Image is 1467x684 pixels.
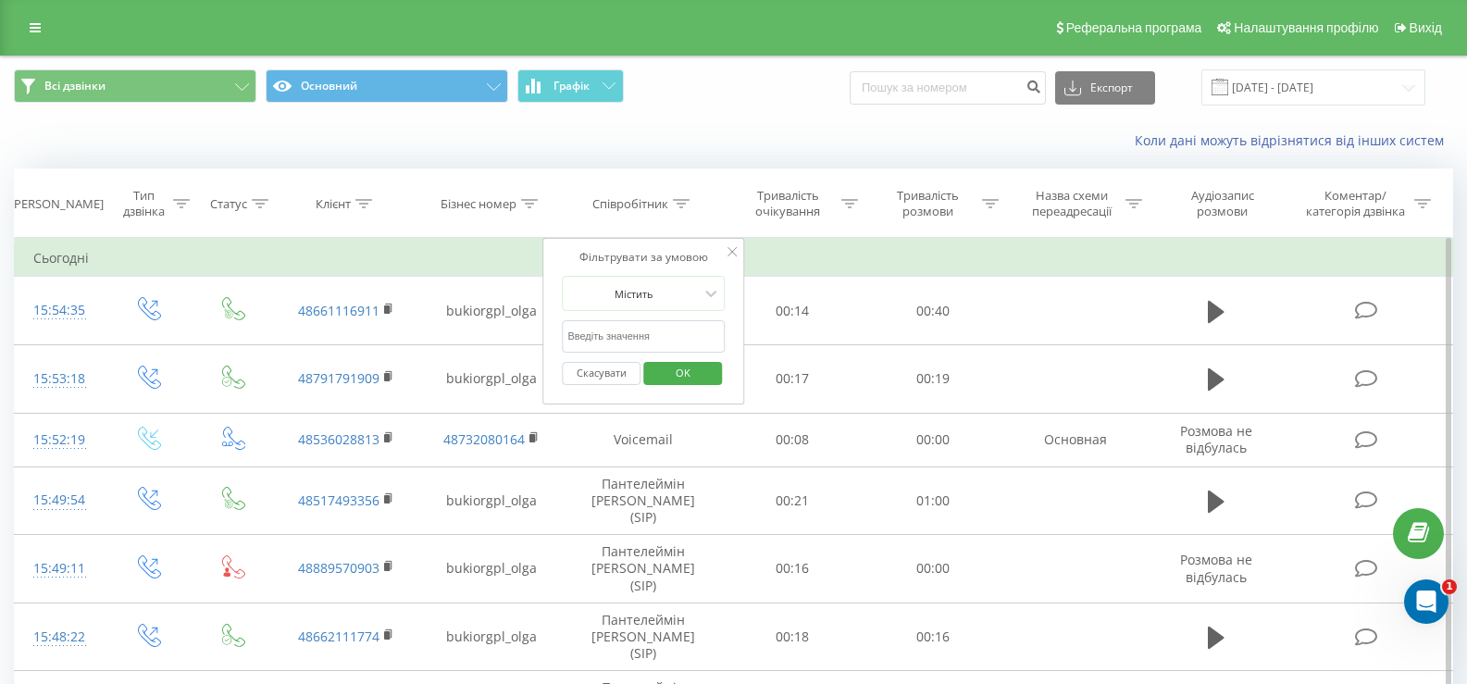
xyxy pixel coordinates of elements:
td: 00:18 [722,603,863,671]
td: 01:00 [863,466,1003,535]
div: Бізнес номер [441,196,516,212]
span: Графік [553,80,590,93]
div: 15:49:11 [33,551,86,587]
button: Всі дзвінки [14,69,256,103]
td: 00:00 [863,413,1003,466]
button: Основний [266,69,508,103]
div: [PERSON_NAME] [10,196,104,212]
span: Розмова не відбулась [1180,422,1252,456]
div: Співробітник [592,196,668,212]
div: Назва схеми переадресації [1022,188,1121,219]
td: bukiorgpl_olga [418,603,565,671]
span: Всі дзвінки [44,79,106,93]
td: 00:08 [722,413,863,466]
button: Експорт [1055,71,1155,105]
div: Тип дзвінка [120,188,168,219]
a: 48889570903 [298,559,379,577]
input: Пошук за номером [850,71,1046,105]
div: 15:49:54 [33,482,86,518]
div: Аудіозапис розмови [1165,188,1279,219]
div: Клієнт [316,196,351,212]
button: OK [643,362,722,385]
span: 1 [1442,579,1457,594]
div: 15:54:35 [33,292,86,329]
a: 48536028813 [298,430,379,448]
td: bukiorgpl_olga [418,344,565,413]
input: Введіть значення [562,320,725,353]
div: 15:48:22 [33,619,86,655]
td: Пантелеймін [PERSON_NAME] (SIP) [565,603,722,671]
div: Тривалість розмови [879,188,977,219]
span: Розмова не відбулась [1180,551,1252,585]
iframe: Intercom live chat [1404,579,1448,624]
span: OK [657,358,709,387]
button: Скасувати [562,362,640,385]
span: Реферальна програма [1066,20,1202,35]
td: bukiorgpl_olga [418,277,565,345]
span: Вихід [1410,20,1442,35]
a: 48732080164 [443,430,525,448]
td: Voicemail [565,413,722,466]
div: Коментар/категорія дзвінка [1301,188,1410,219]
a: 48517493356 [298,491,379,509]
td: 00:19 [863,344,1003,413]
span: Налаштування профілю [1234,20,1378,35]
td: 00:16 [722,535,863,603]
a: 48661116911 [298,302,379,319]
a: Коли дані можуть відрізнятися вiд інших систем [1135,131,1453,149]
div: Тривалість очікування [739,188,837,219]
td: Пантелеймін [PERSON_NAME] (SIP) [565,535,722,603]
td: 00:17 [722,344,863,413]
div: 15:52:19 [33,422,86,458]
td: 00:40 [863,277,1003,345]
div: Фільтрувати за умовою [562,248,725,267]
td: bukiorgpl_olga [418,466,565,535]
td: 00:14 [722,277,863,345]
div: Статус [210,196,247,212]
td: Сьогодні [15,240,1453,277]
div: 15:53:18 [33,361,86,397]
td: Основная [1002,413,1149,466]
td: 00:16 [863,603,1003,671]
button: Графік [517,69,624,103]
td: 00:00 [863,535,1003,603]
td: 00:21 [722,466,863,535]
a: 48662111774 [298,628,379,645]
td: bukiorgpl_olga [418,535,565,603]
td: Пантелеймін [PERSON_NAME] (SIP) [565,466,722,535]
a: 48791791909 [298,369,379,387]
